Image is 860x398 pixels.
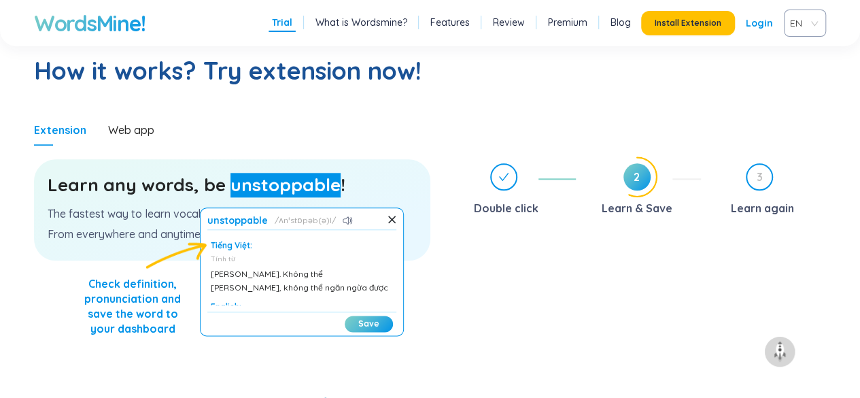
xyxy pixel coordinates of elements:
span: VIE [790,13,814,33]
p: From everywhere and anytime. [48,227,417,242]
div: 2Learn & Save [587,163,701,219]
span: 3 [747,165,772,189]
div: Tiếng Việt: [211,240,393,251]
p: The fastest way to learn vocabulary. [48,206,417,221]
span: ʌnˈstɒpəb(ə)l [275,215,336,226]
a: Blog [610,16,631,29]
button: Save [345,316,393,332]
h3: Learn any words, be unstoppable! [48,173,417,197]
a: Features [430,16,470,29]
span: Install Extension [655,18,721,29]
div: Double click [451,163,576,219]
span: 2 [623,163,651,190]
a: Premium [548,16,587,29]
div: Learn again [730,197,793,219]
div: English: [211,301,393,312]
div: [PERSON_NAME]. Không thể [PERSON_NAME], không thể ngăn ngừa được [211,267,393,295]
img: to top [769,341,791,363]
a: What is Wordsmine? [315,16,407,29]
h1: unstoppable [207,215,268,226]
a: Review [493,16,525,29]
div: Learn & Save [602,197,672,219]
a: Login [746,11,773,35]
div: Tính từ [211,254,393,264]
div: 3Learn again [712,163,826,219]
div: Web app [108,122,154,137]
h2: How it works? Try extension now! [34,54,826,87]
div: Double click [474,197,538,219]
span: check [498,171,509,182]
a: WordsMine! [34,10,145,37]
a: Trial [272,16,292,29]
button: Install Extension [641,11,735,35]
div: Extension [34,122,86,137]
